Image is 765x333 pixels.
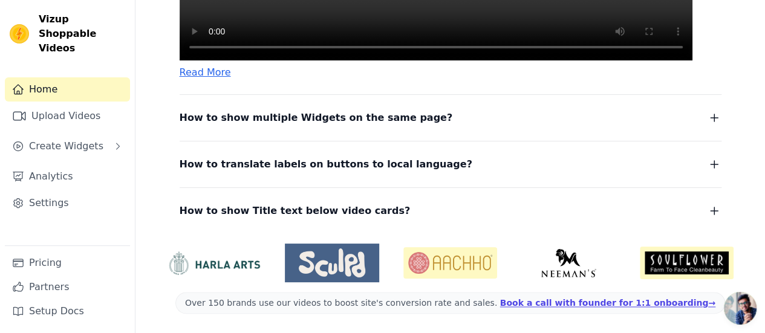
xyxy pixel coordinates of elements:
button: How to show Title text below video cards? [180,202,721,219]
button: How to translate labels on buttons to local language? [180,156,721,173]
span: How to translate labels on buttons to local language? [180,156,472,173]
img: Aachho [403,247,497,278]
a: Home [5,77,130,102]
img: Vizup [10,24,29,44]
a: Upload Videos [5,104,130,128]
img: Soulflower [640,247,734,280]
span: Vizup Shoppable Videos [39,12,125,56]
span: Create Widgets [29,139,103,154]
a: Open chat [724,292,757,325]
button: Create Widgets [5,134,130,158]
img: Sculpd US [285,248,379,277]
button: How to show multiple Widgets on the same page? [180,109,721,126]
a: Settings [5,191,130,215]
img: Neeman's [521,248,615,277]
img: HarlaArts [167,251,261,276]
span: How to show Title text below video cards? [180,202,411,219]
a: Read More [180,66,231,78]
a: Book a call with founder for 1:1 onboarding [500,298,715,308]
a: Analytics [5,164,130,189]
a: Partners [5,275,130,299]
span: How to show multiple Widgets on the same page? [180,109,453,126]
a: Setup Docs [5,299,130,323]
a: Pricing [5,251,130,275]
